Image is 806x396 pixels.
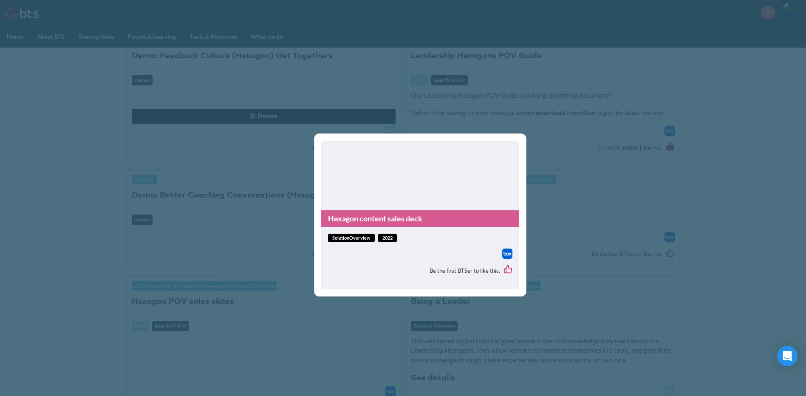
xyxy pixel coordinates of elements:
a: Download file from Box [502,249,512,259]
div: Be the first BTSer to like this. [328,259,512,283]
a: Hexagon content sales deck [321,210,519,227]
img: Box logo [502,249,512,259]
div: Open Intercom Messenger [777,346,798,366]
span: solutionOverview [328,234,375,243]
span: 2022 [378,234,397,243]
